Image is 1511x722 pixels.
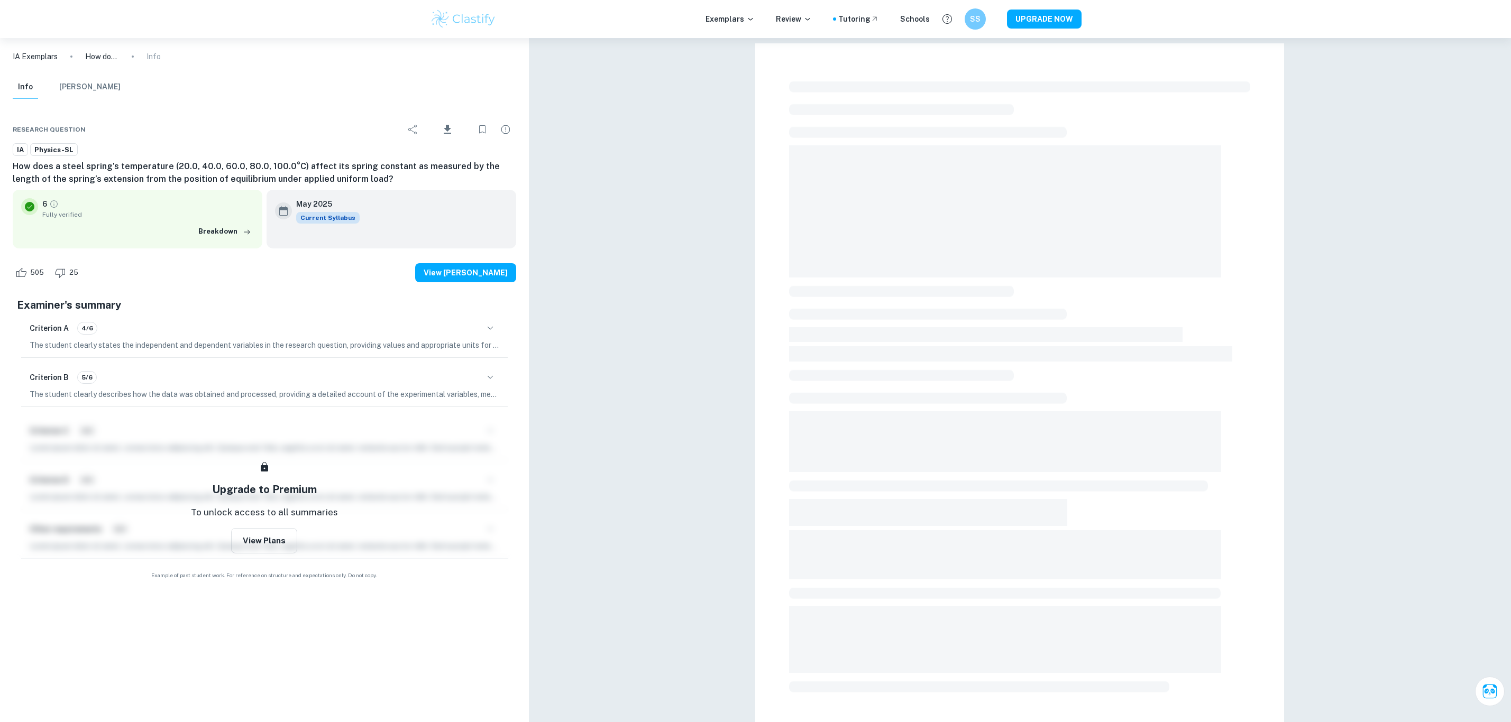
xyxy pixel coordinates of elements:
[52,264,84,281] div: Dislike
[296,198,351,210] h6: May 2025
[13,125,86,134] span: Research question
[969,13,981,25] h6: SS
[938,10,956,28] button: Help and Feedback
[296,212,360,224] span: Current Syllabus
[965,8,986,30] button: SS
[63,267,84,278] span: 25
[30,143,78,156] a: Physics-SL
[430,8,497,30] img: Clastify logo
[706,13,755,25] p: Exemplars
[30,372,69,383] h6: Criterion B
[78,373,96,382] span: 5/6
[42,210,254,219] span: Fully verified
[17,297,512,313] h5: Examiner's summary
[13,51,58,62] a: IA Exemplars
[212,482,317,497] h5: Upgrade to Premium
[296,212,360,224] div: This exemplar is based on the current syllabus. Feel free to refer to it for inspiration/ideas wh...
[49,199,59,209] a: Grade fully verified
[415,263,516,282] button: View [PERSON_NAME]
[13,143,28,156] a: IA
[231,528,297,553] button: View Plans
[13,571,516,579] span: Example of past student work. For reference on structure and expectations only. Do not copy.
[30,388,499,400] p: The student clearly describes how the data was obtained and processed, providing a detailed accou...
[78,323,97,333] span: 4/6
[495,119,516,140] div: Report issue
[1475,677,1505,706] button: Ask Clai
[191,506,338,520] p: To unlock access to all summaries
[838,13,879,25] a: Tutoring
[402,119,424,140] div: Share
[776,13,812,25] p: Review
[13,76,38,99] button: Info
[85,51,119,62] p: How does a steel spring’s temperature (20.0, 40.0, 60.0, 80.0, 100.0°C) affect its spring constan...
[30,339,499,351] p: The student clearly states the independent and dependent variables in the research question, prov...
[13,264,50,281] div: Like
[196,224,254,239] button: Breakdown
[30,322,69,334] h6: Criterion A
[13,160,516,186] h6: How does a steel spring’s temperature (20.0, 40.0, 60.0, 80.0, 100.0°C) affect its spring constan...
[900,13,930,25] a: Schools
[472,119,493,140] div: Bookmark
[42,198,47,210] p: 6
[13,145,28,155] span: IA
[146,51,161,62] p: Info
[1007,10,1082,29] button: UPGRADE NOW
[24,267,50,278] span: 505
[426,116,470,143] div: Download
[59,76,121,99] button: [PERSON_NAME]
[31,145,77,155] span: Physics-SL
